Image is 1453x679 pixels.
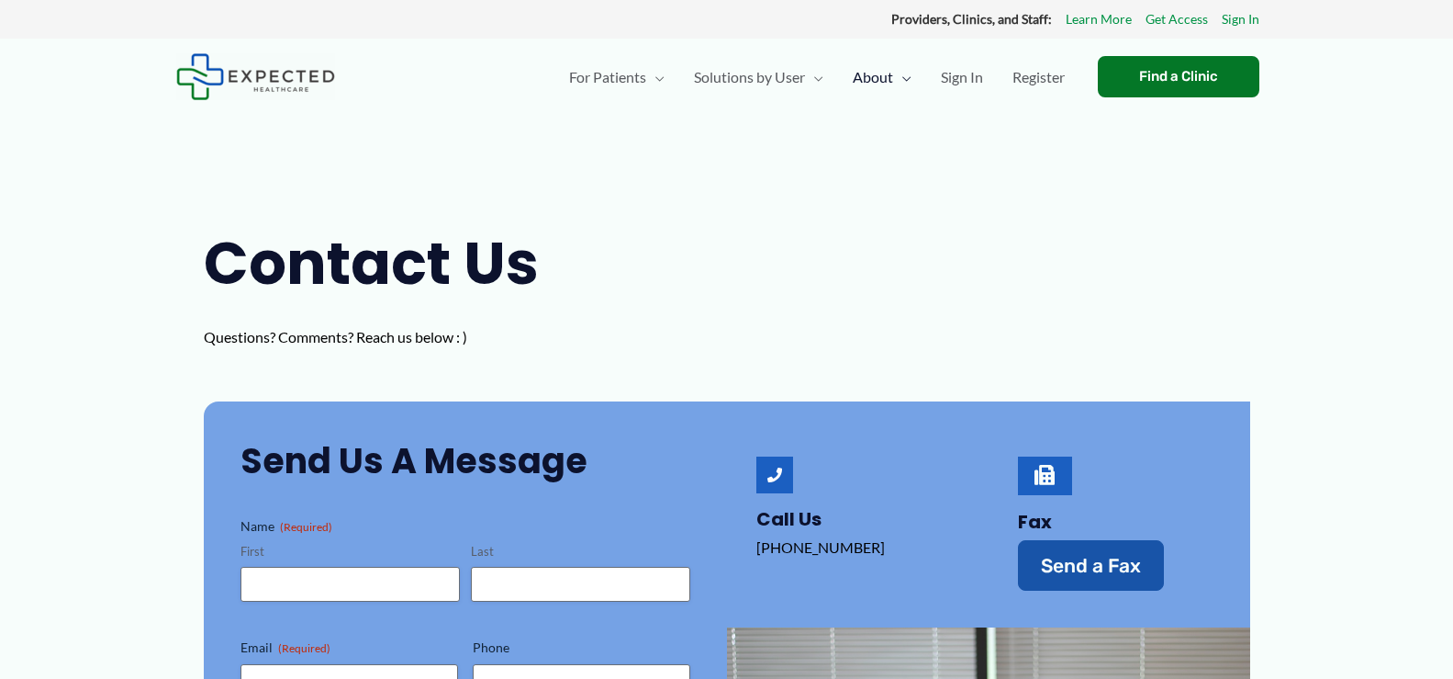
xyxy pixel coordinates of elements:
label: First [240,543,460,560]
span: Sign In [941,45,983,109]
span: (Required) [280,520,332,534]
label: Last [471,543,690,560]
span: Menu Toggle [893,45,911,109]
h2: Send Us a Message [240,438,690,483]
span: Solutions by User [694,45,805,109]
span: About [853,45,893,109]
a: Get Access [1146,7,1208,31]
a: AboutMenu Toggle [838,45,926,109]
a: Call Us [756,506,822,532]
span: For Patients [569,45,646,109]
p: Questions? Comments? Reach us below : ) [204,323,580,351]
strong: Providers, Clinics, and Staff: [891,11,1052,27]
p: [PHONE_NUMBER]‬‬ [756,534,952,561]
a: Solutions by UserMenu Toggle [679,45,838,109]
h1: Contact Us [204,222,580,305]
a: Sign In [1222,7,1259,31]
h4: Fax [1018,511,1213,533]
span: Menu Toggle [805,45,823,109]
span: Send a Fax [1041,556,1141,575]
img: Expected Healthcare Logo - side, dark font, small [176,53,335,100]
a: Register [998,45,1079,109]
nav: Primary Site Navigation [554,45,1079,109]
a: Learn More [1066,7,1132,31]
span: (Required) [278,641,330,655]
label: Phone [473,639,690,657]
a: Sign In [926,45,998,109]
span: Menu Toggle [646,45,665,109]
a: For PatientsMenu Toggle [554,45,679,109]
a: Call Us [756,457,793,493]
a: Find a Clinic [1098,56,1259,97]
label: Email [240,639,458,657]
legend: Name [240,517,332,536]
a: Send a Fax [1018,540,1164,591]
span: Register [1012,45,1065,109]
